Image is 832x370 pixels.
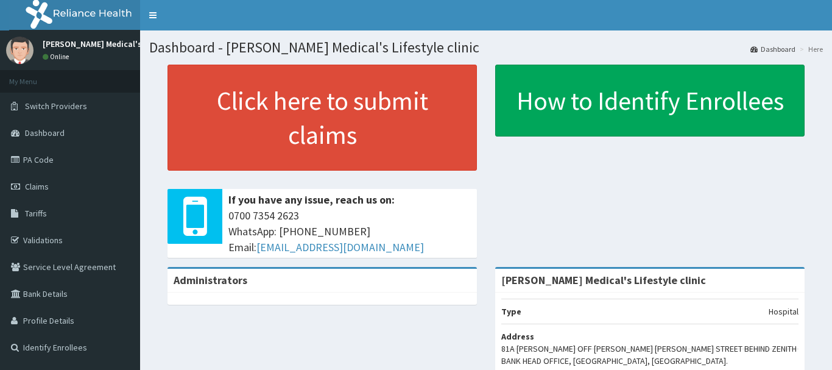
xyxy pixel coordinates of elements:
b: Address [501,331,534,342]
p: Hospital [769,305,799,318]
b: If you have any issue, reach us on: [228,193,395,207]
h1: Dashboard - [PERSON_NAME] Medical's Lifestyle clinic [149,40,823,55]
span: Claims [25,181,49,192]
span: Dashboard [25,127,65,138]
a: Click here to submit claims [167,65,477,171]
span: Tariffs [25,208,47,219]
li: Here [797,44,823,54]
a: [EMAIL_ADDRESS][DOMAIN_NAME] [256,240,424,254]
b: Administrators [174,273,247,287]
img: User Image [6,37,33,64]
span: 0700 7354 2623 WhatsApp: [PHONE_NUMBER] Email: [228,208,471,255]
a: How to Identify Enrollees [495,65,805,137]
span: Switch Providers [25,101,87,112]
p: 81A [PERSON_NAME] OFF [PERSON_NAME] [PERSON_NAME] STREET BEHIND ZENITH BANK HEAD OFFICE, [GEOGRAP... [501,343,799,367]
strong: [PERSON_NAME] Medical's Lifestyle clinic [501,273,706,287]
a: Online [43,52,72,61]
p: [PERSON_NAME] Medical's Lifestyle Clinic [43,40,200,48]
a: Dashboard [750,44,795,54]
b: Type [501,306,521,317]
